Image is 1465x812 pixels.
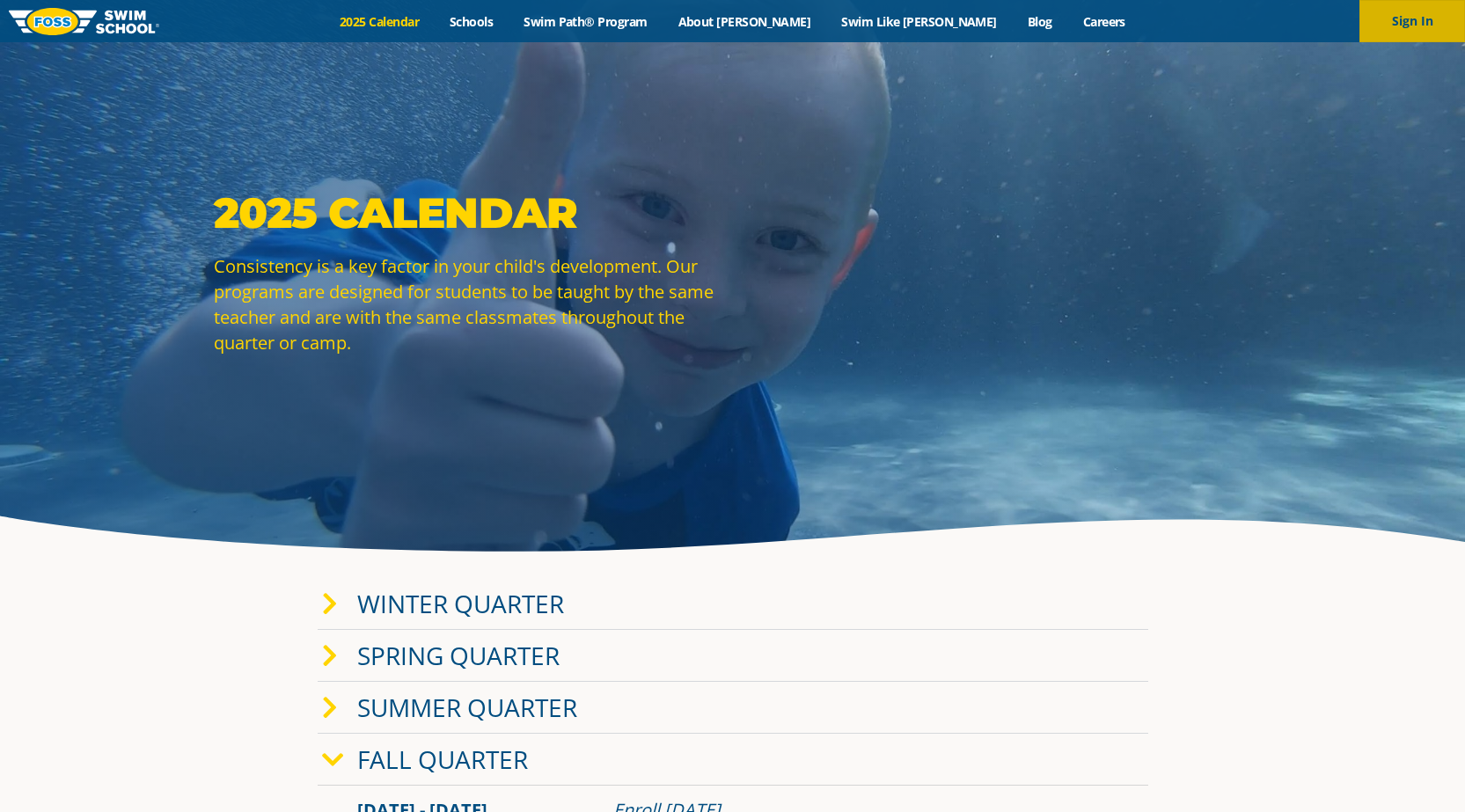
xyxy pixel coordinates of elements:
[214,187,577,238] strong: 2025 Calendar
[509,13,663,30] a: Swim Path® Program
[357,639,560,672] a: Spring Quarter
[1067,13,1140,30] a: Careers
[357,743,528,776] a: Fall Quarter
[9,8,159,35] img: FOSS Swim School Logo
[435,13,509,30] a: Schools
[214,253,724,355] p: Consistency is a key factor in your child's development. Our programs are designed for students t...
[357,587,564,620] a: Winter Quarter
[826,13,1013,30] a: Swim Like [PERSON_NAME]
[325,13,435,30] a: 2025 Calendar
[357,691,577,724] a: Summer Quarter
[1012,13,1067,30] a: Blog
[663,13,826,30] a: About [PERSON_NAME]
